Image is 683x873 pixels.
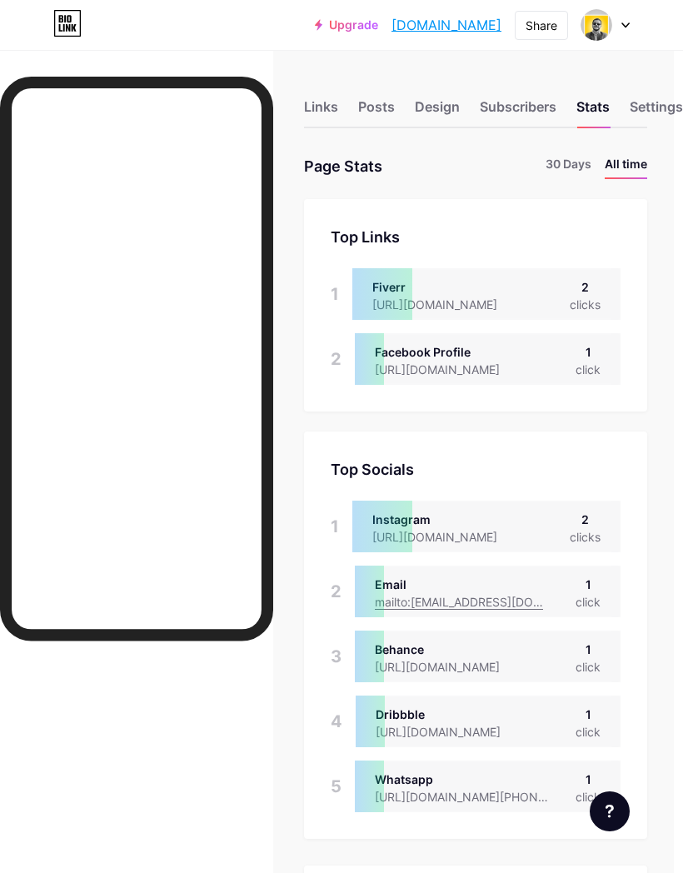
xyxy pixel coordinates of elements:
[415,97,460,127] div: Design
[546,155,591,179] li: 30 Days
[304,155,382,179] div: Page Stats
[372,528,524,546] div: [URL][DOMAIN_NAME]
[576,658,601,676] div: click
[375,788,576,806] div: [URL][DOMAIN_NAME][PHONE_NUMBER]
[570,278,601,296] div: 2
[331,631,341,682] div: 3
[331,333,341,385] div: 2
[576,788,601,806] div: click
[372,278,524,296] div: Fiverr
[372,296,524,313] div: [URL][DOMAIN_NAME]
[480,97,556,127] div: Subscribers
[376,723,527,741] div: [URL][DOMAIN_NAME]
[605,155,647,179] li: All time
[375,641,526,658] div: Behance
[315,18,378,32] a: Upgrade
[576,706,601,723] div: 1
[331,226,621,248] div: Top Links
[304,97,338,127] div: Links
[358,97,395,127] div: Posts
[331,501,339,552] div: 1
[570,296,601,313] div: clicks
[576,343,601,361] div: 1
[576,771,601,788] div: 1
[570,528,601,546] div: clicks
[331,696,342,747] div: 4
[576,723,601,741] div: click
[576,361,601,378] div: click
[375,576,576,593] div: Email
[526,17,557,34] div: Share
[570,511,601,528] div: 2
[375,658,526,676] div: [URL][DOMAIN_NAME]
[375,361,526,378] div: [URL][DOMAIN_NAME]
[372,511,524,528] div: Instagram
[576,593,601,611] div: click
[331,566,341,617] div: 2
[576,97,610,127] div: Stats
[576,641,601,658] div: 1
[331,268,339,320] div: 1
[376,706,527,723] div: Dribbble
[630,97,683,127] div: Settings
[375,771,576,788] div: Whatsapp
[581,9,612,41] img: iamabsarkar
[391,15,501,35] a: [DOMAIN_NAME]
[375,343,526,361] div: Facebook Profile
[576,576,601,593] div: 1
[331,458,621,481] div: Top Socials
[331,761,341,812] div: 5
